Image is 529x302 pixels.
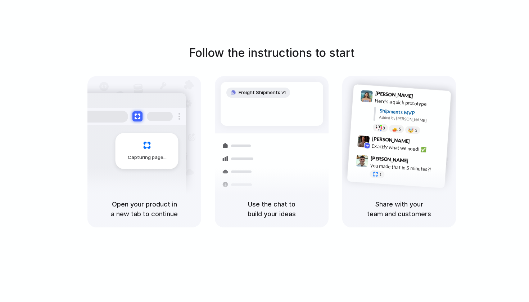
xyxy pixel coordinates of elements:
[412,138,427,147] span: 9:42 AM
[408,127,414,133] div: 🤯
[375,89,413,100] span: [PERSON_NAME]
[371,142,443,154] div: Exactly what we need! ✅
[379,114,445,125] div: Added by [PERSON_NAME]
[399,127,401,131] span: 5
[379,173,382,177] span: 1
[372,135,410,145] span: [PERSON_NAME]
[239,89,286,96] span: Freight Shipments v1
[415,128,417,132] span: 3
[96,199,193,219] h5: Open your product in a new tab to continue
[128,154,168,161] span: Capturing page
[383,126,385,130] span: 8
[371,154,409,165] span: [PERSON_NAME]
[370,161,442,174] div: you made that in 5 minutes?!
[411,157,425,166] span: 9:47 AM
[415,93,430,102] span: 9:41 AM
[189,44,354,62] h1: Follow the instructions to start
[223,199,320,219] h5: Use the chat to build your ideas
[379,107,446,119] div: Shipments MVP
[351,199,447,219] h5: Share with your team and customers
[375,97,447,109] div: Here's a quick prototype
